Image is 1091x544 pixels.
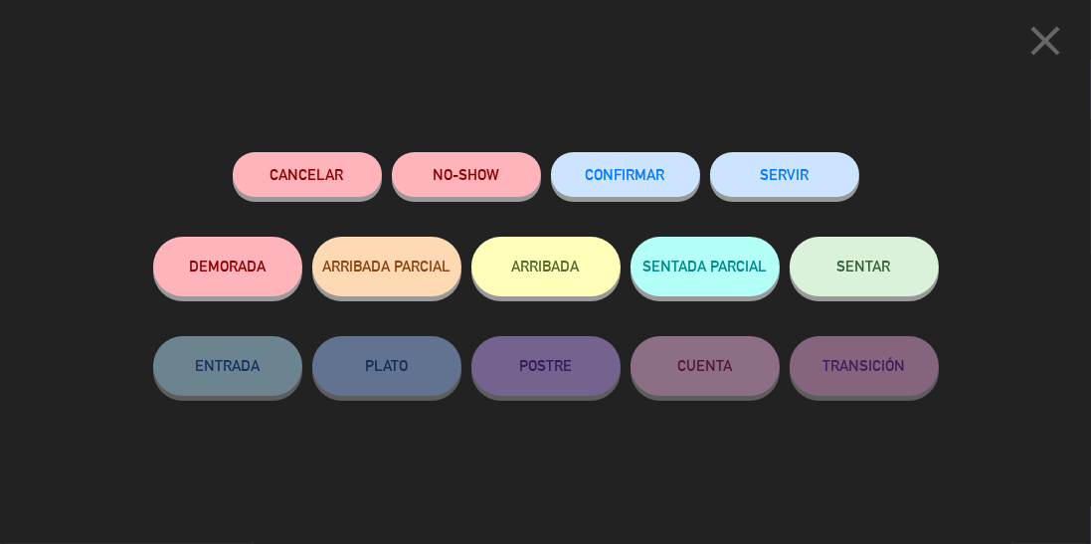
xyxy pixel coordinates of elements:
[322,258,451,274] span: ARRIBADA PARCIAL
[1014,15,1076,74] button: close
[586,166,665,183] span: CONFIRMAR
[551,152,700,197] button: CONFIRMAR
[631,237,780,296] button: SENTADA PARCIAL
[710,152,859,197] button: SERVIR
[837,258,891,274] span: SENTAR
[312,237,461,296] button: ARRIBADA PARCIAL
[1020,16,1070,66] i: close
[312,336,461,396] button: PLATO
[631,336,780,396] button: CUENTA
[153,336,302,396] button: ENTRADA
[233,152,382,197] button: Cancelar
[790,336,939,396] button: TRANSICIÓN
[392,152,541,197] button: NO-SHOW
[153,237,302,296] button: DEMORADA
[790,237,939,296] button: SENTAR
[471,237,621,296] button: ARRIBADA
[471,336,621,396] button: POSTRE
